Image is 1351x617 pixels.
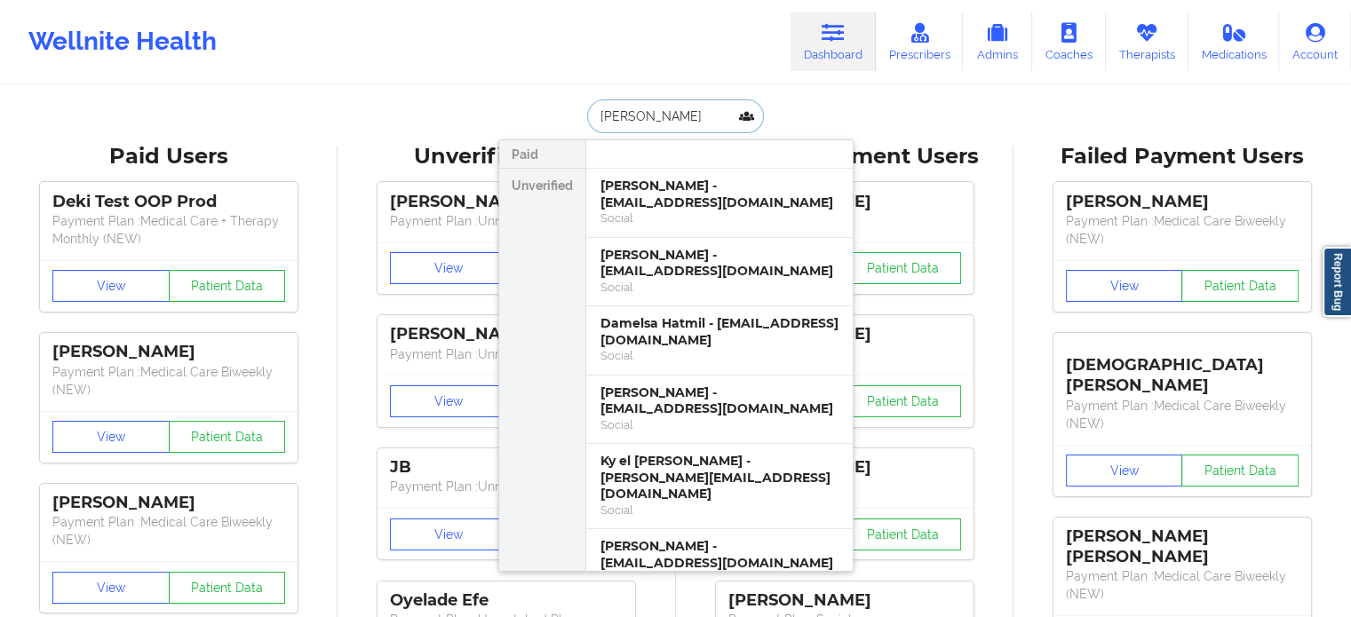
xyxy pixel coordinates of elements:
[1026,143,1339,170] div: Failed Payment Users
[963,12,1032,71] a: Admins
[1181,270,1299,302] button: Patient Data
[52,572,170,604] button: View
[350,143,663,170] div: Unverified Users
[1066,526,1299,567] div: [PERSON_NAME] [PERSON_NAME]
[1323,247,1351,317] a: Report Bug
[390,192,623,212] div: [PERSON_NAME]
[844,252,961,284] button: Patient Data
[600,417,838,432] div: Social
[1066,192,1299,212] div: [PERSON_NAME]
[169,270,286,302] button: Patient Data
[600,348,838,363] div: Social
[390,590,623,611] div: Oyelade Efe
[52,270,170,302] button: View
[600,280,838,295] div: Social
[52,493,285,513] div: [PERSON_NAME]
[1188,12,1280,71] a: Medications
[600,384,838,417] div: [PERSON_NAME] - [EMAIL_ADDRESS][DOMAIN_NAME]
[600,178,838,210] div: [PERSON_NAME] - [EMAIL_ADDRESS][DOMAIN_NAME]
[390,345,623,363] p: Payment Plan : Unmatched Plan
[52,363,285,399] p: Payment Plan : Medical Care Biweekly (NEW)
[791,12,876,71] a: Dashboard
[600,538,838,571] div: [PERSON_NAME] - [EMAIL_ADDRESS][DOMAIN_NAME]
[52,192,285,212] div: Deki Test OOP Prod
[52,421,170,453] button: View
[169,421,286,453] button: Patient Data
[52,342,285,362] div: [PERSON_NAME]
[390,324,623,344] div: [PERSON_NAME]
[728,590,961,611] div: [PERSON_NAME]
[499,140,585,169] div: Paid
[844,385,961,417] button: Patient Data
[1066,455,1183,486] button: View
[390,457,623,478] div: JB
[390,212,623,230] p: Payment Plan : Unmatched Plan
[52,212,285,248] p: Payment Plan : Medical Care + Therapy Monthly (NEW)
[1279,12,1351,71] a: Account
[12,143,325,170] div: Paid Users
[1066,270,1183,302] button: View
[600,315,838,348] div: Damelsa Hatmil - [EMAIL_ADDRESS][DOMAIN_NAME]
[390,385,507,417] button: View
[390,478,623,495] p: Payment Plan : Unmatched Plan
[1066,567,1299,603] p: Payment Plan : Medical Care Biweekly (NEW)
[52,513,285,549] p: Payment Plan : Medical Care Biweekly (NEW)
[1181,455,1299,486] button: Patient Data
[600,210,838,225] div: Social
[1106,12,1188,71] a: Therapists
[600,453,838,502] div: Ky el [PERSON_NAME] - [PERSON_NAME][EMAIL_ADDRESS][DOMAIN_NAME]
[844,518,961,550] button: Patient Data
[600,247,838,280] div: [PERSON_NAME] - [EMAIL_ADDRESS][DOMAIN_NAME]
[876,12,964,71] a: Prescribers
[1066,397,1299,432] p: Payment Plan : Medical Care Biweekly (NEW)
[1066,342,1299,396] div: [DEMOGRAPHIC_DATA][PERSON_NAME]
[1066,212,1299,248] p: Payment Plan : Medical Care Biweekly (NEW)
[600,502,838,518] div: Social
[169,572,286,604] button: Patient Data
[390,252,507,284] button: View
[1032,12,1106,71] a: Coaches
[390,518,507,550] button: View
